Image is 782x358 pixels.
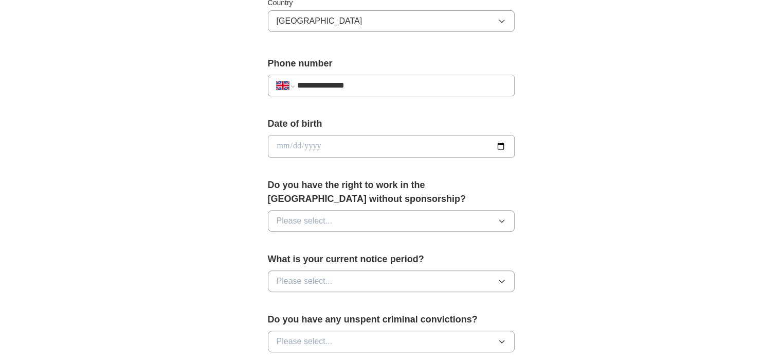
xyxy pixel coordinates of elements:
[268,117,515,131] label: Date of birth
[268,252,515,266] label: What is your current notice period?
[277,215,333,227] span: Please select...
[268,178,515,206] label: Do you have the right to work in the [GEOGRAPHIC_DATA] without sponsorship?
[268,270,515,292] button: Please select...
[277,15,362,27] span: [GEOGRAPHIC_DATA]
[268,57,515,71] label: Phone number
[277,275,333,287] span: Please select...
[268,313,515,327] label: Do you have any unspent criminal convictions?
[268,210,515,232] button: Please select...
[268,10,515,32] button: [GEOGRAPHIC_DATA]
[268,331,515,352] button: Please select...
[277,335,333,348] span: Please select...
